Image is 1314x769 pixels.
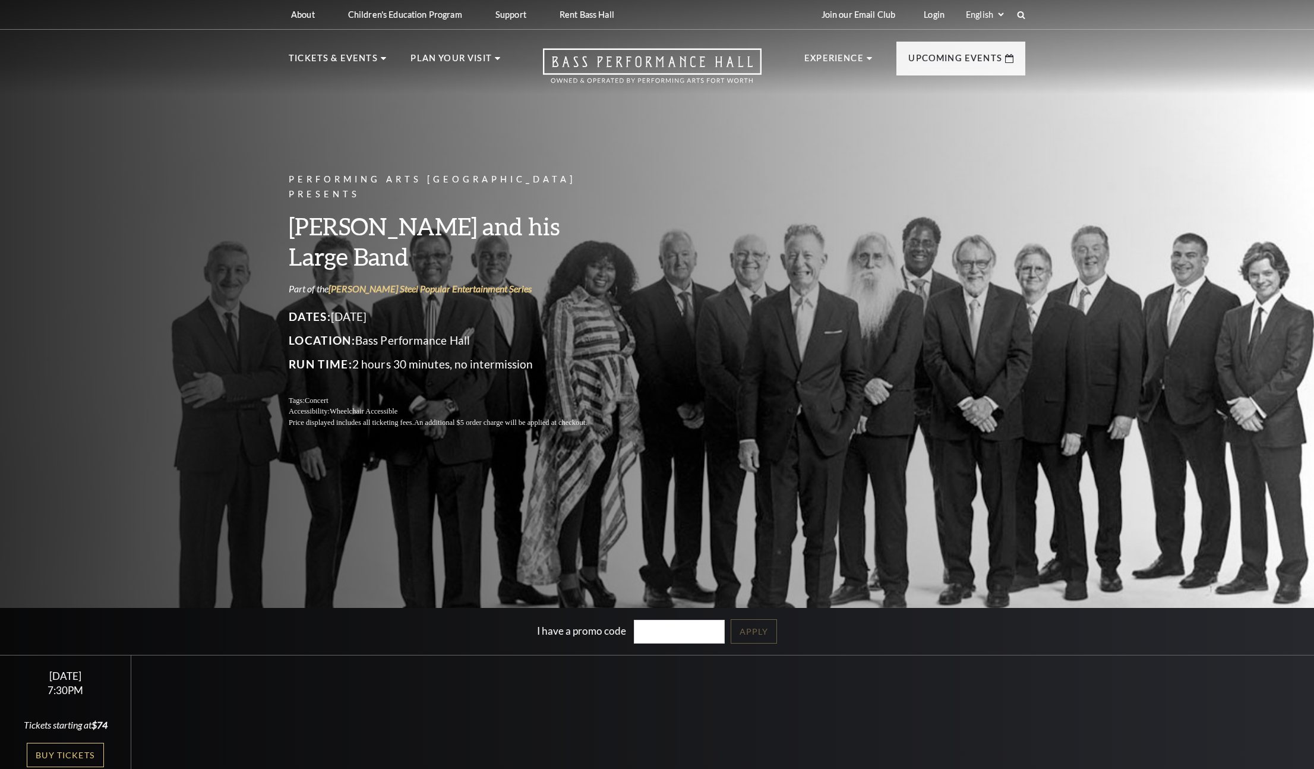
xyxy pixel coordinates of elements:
select: Select: [964,9,1006,20]
label: I have a promo code [537,624,626,636]
p: Price displayed includes all ticketing fees. [289,417,615,428]
div: 7:30PM [14,685,117,695]
span: $74 [91,719,108,730]
span: Run Time: [289,357,352,371]
div: Tickets starting at [14,718,117,732]
p: Tags: [289,395,615,406]
span: Concert [305,396,328,405]
p: [DATE] [289,307,615,326]
div: [DATE] [14,670,117,682]
span: Dates: [289,310,331,323]
p: About [291,10,315,20]
p: Upcoming Events [908,51,1002,73]
p: Part of the [289,282,615,295]
span: Wheelchair Accessible [330,407,397,415]
p: Plan Your Visit [410,51,492,73]
span: Location: [289,333,355,347]
p: Bass Performance Hall [289,331,615,350]
a: Buy Tickets [27,743,104,767]
p: Accessibility: [289,406,615,417]
p: Support [495,10,526,20]
a: [PERSON_NAME] Steel Popular Entertainment Series [328,283,532,294]
p: Rent Bass Hall [560,10,614,20]
p: Children's Education Program [348,10,462,20]
h3: [PERSON_NAME] and his Large Band [289,211,615,272]
p: 2 hours 30 minutes, no intermission [289,355,615,374]
p: Tickets & Events [289,51,378,73]
p: Experience [804,51,864,73]
span: An additional $5 order charge will be applied at checkout. [414,418,587,427]
p: Performing Arts [GEOGRAPHIC_DATA] Presents [289,172,615,202]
